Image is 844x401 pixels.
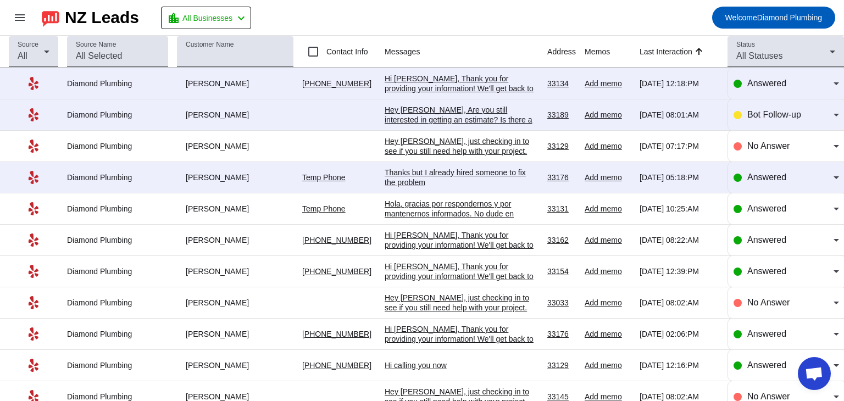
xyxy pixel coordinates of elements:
[27,233,40,247] mat-icon: Yelp
[67,172,168,182] div: Diamond Plumbing
[747,204,786,213] span: Answered
[302,330,371,338] a: [PHONE_NUMBER]
[736,41,755,48] mat-label: Status
[725,10,822,25] span: Diamond Plumbing
[27,327,40,341] mat-icon: Yelp
[585,141,631,151] div: Add memo
[547,172,576,182] div: 33176
[547,360,576,370] div: 33129
[747,141,790,151] span: No Answer
[640,79,719,88] div: [DATE] 12:18:PM
[302,173,346,182] a: Temp Phone
[67,235,168,245] div: Diamond Plumbing
[585,79,631,88] div: Add memo
[13,11,26,24] mat-icon: menu
[640,266,719,276] div: [DATE] 12:39:PM
[18,51,27,60] span: All
[302,267,371,276] a: [PHONE_NUMBER]
[547,235,576,245] div: 33162
[76,41,116,48] mat-label: Source Name
[640,329,719,339] div: [DATE] 02:06:PM
[177,141,293,151] div: [PERSON_NAME]
[302,236,371,244] a: [PHONE_NUMBER]
[547,266,576,276] div: 33154
[67,329,168,339] div: Diamond Plumbing
[27,108,40,121] mat-icon: Yelp
[385,36,547,68] th: Messages
[640,46,692,57] div: Last Interaction
[747,392,790,401] span: No Answer
[302,204,346,213] a: Temp Phone
[182,10,232,26] span: All Businesses
[385,324,538,354] div: Hi [PERSON_NAME], Thank you for providing your information! We'll get back to you as soon as poss...
[585,329,631,339] div: Add memo
[177,235,293,245] div: [PERSON_NAME]
[736,51,782,60] span: All Statuses
[302,79,371,88] a: [PHONE_NUMBER]
[161,7,251,29] button: All Businesses
[177,172,293,182] div: [PERSON_NAME]
[385,74,538,103] div: Hi [PERSON_NAME], Thank you for providing your information! We'll get back to you as soon as poss...
[177,204,293,214] div: [PERSON_NAME]
[747,235,786,244] span: Answered
[747,329,786,338] span: Answered
[747,298,790,307] span: No Answer
[67,141,168,151] div: Diamond Plumbing
[18,41,38,48] mat-label: Source
[385,360,538,370] div: Hi calling you now
[385,168,538,187] div: Thanks but I already hired someone to fix the problem
[798,357,831,390] div: Open chat
[177,266,293,276] div: [PERSON_NAME]
[27,296,40,309] mat-icon: Yelp
[640,204,719,214] div: [DATE] 10:25:AM
[640,172,719,182] div: [DATE] 05:18:PM
[177,110,293,120] div: [PERSON_NAME]
[585,204,631,214] div: Add memo
[640,298,719,308] div: [DATE] 08:02:AM
[27,202,40,215] mat-icon: Yelp
[65,10,139,25] div: NZ Leads
[547,204,576,214] div: 33131
[67,110,168,120] div: Diamond Plumbing
[385,136,538,186] div: Hey [PERSON_NAME], just checking in to see if you still need help with your project. Please let m...
[177,79,293,88] div: [PERSON_NAME]
[747,360,786,370] span: Answered
[547,79,576,88] div: 33134
[585,360,631,370] div: Add memo
[547,329,576,339] div: 33176
[177,298,293,308] div: [PERSON_NAME]
[167,12,180,25] mat-icon: location_city
[747,172,786,182] span: Answered
[585,235,631,245] div: Add memo
[67,298,168,308] div: Diamond Plumbing
[177,360,293,370] div: [PERSON_NAME]
[67,266,168,276] div: Diamond Plumbing
[177,329,293,339] div: [PERSON_NAME]
[640,360,719,370] div: [DATE] 12:16:PM
[547,298,576,308] div: 33033
[547,141,576,151] div: 33129
[747,79,786,88] span: Answered
[547,36,585,68] th: Address
[27,140,40,153] mat-icon: Yelp
[27,359,40,372] mat-icon: Yelp
[302,361,371,370] a: [PHONE_NUMBER]
[585,36,640,68] th: Memos
[385,293,538,342] div: Hey [PERSON_NAME], just checking in to see if you still need help with your project. Please let m...
[640,110,719,120] div: [DATE] 08:01:AM
[186,41,234,48] mat-label: Customer Name
[235,12,248,25] mat-icon: chevron_left
[42,8,59,27] img: logo
[585,298,631,308] div: Add memo
[747,110,801,119] span: Bot Follow-up
[585,266,631,276] div: Add memo
[27,265,40,278] mat-icon: Yelp
[67,204,168,214] div: Diamond Plumbing
[547,110,576,120] div: 33189
[385,199,538,278] div: Hola, gracias por respondernos y por mantenernos informados. No dude en comunicarse con nosotros ...
[640,235,719,245] div: [DATE] 08:22:AM
[585,110,631,120] div: Add memo
[712,7,835,29] button: WelcomeDiamond Plumbing
[725,13,757,22] span: Welcome
[27,171,40,184] mat-icon: Yelp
